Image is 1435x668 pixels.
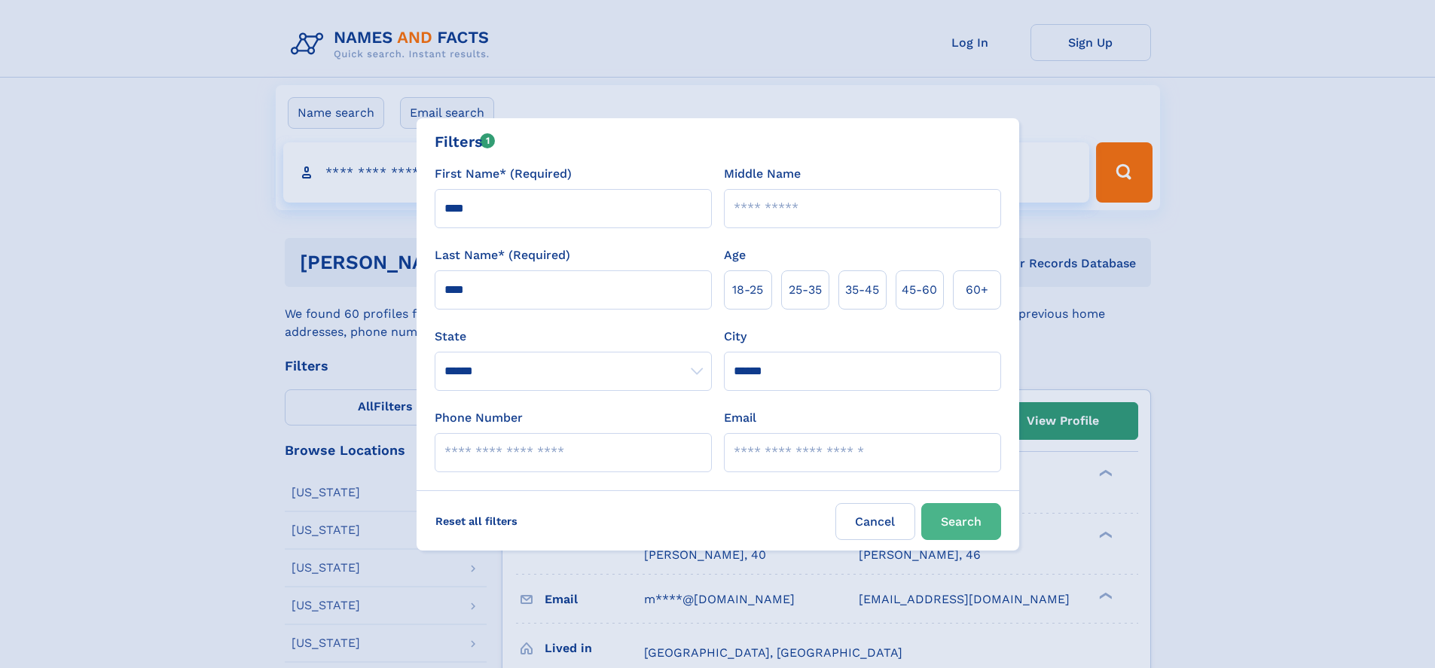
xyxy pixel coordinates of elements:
[724,246,746,264] label: Age
[732,281,763,299] span: 18‑25
[789,281,822,299] span: 25‑35
[724,409,756,427] label: Email
[902,281,937,299] span: 45‑60
[724,328,747,346] label: City
[921,503,1001,540] button: Search
[835,503,915,540] label: Cancel
[435,165,572,183] label: First Name* (Required)
[845,281,879,299] span: 35‑45
[435,130,496,153] div: Filters
[435,409,523,427] label: Phone Number
[435,328,712,346] label: State
[966,281,988,299] span: 60+
[426,503,527,539] label: Reset all filters
[724,165,801,183] label: Middle Name
[435,246,570,264] label: Last Name* (Required)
